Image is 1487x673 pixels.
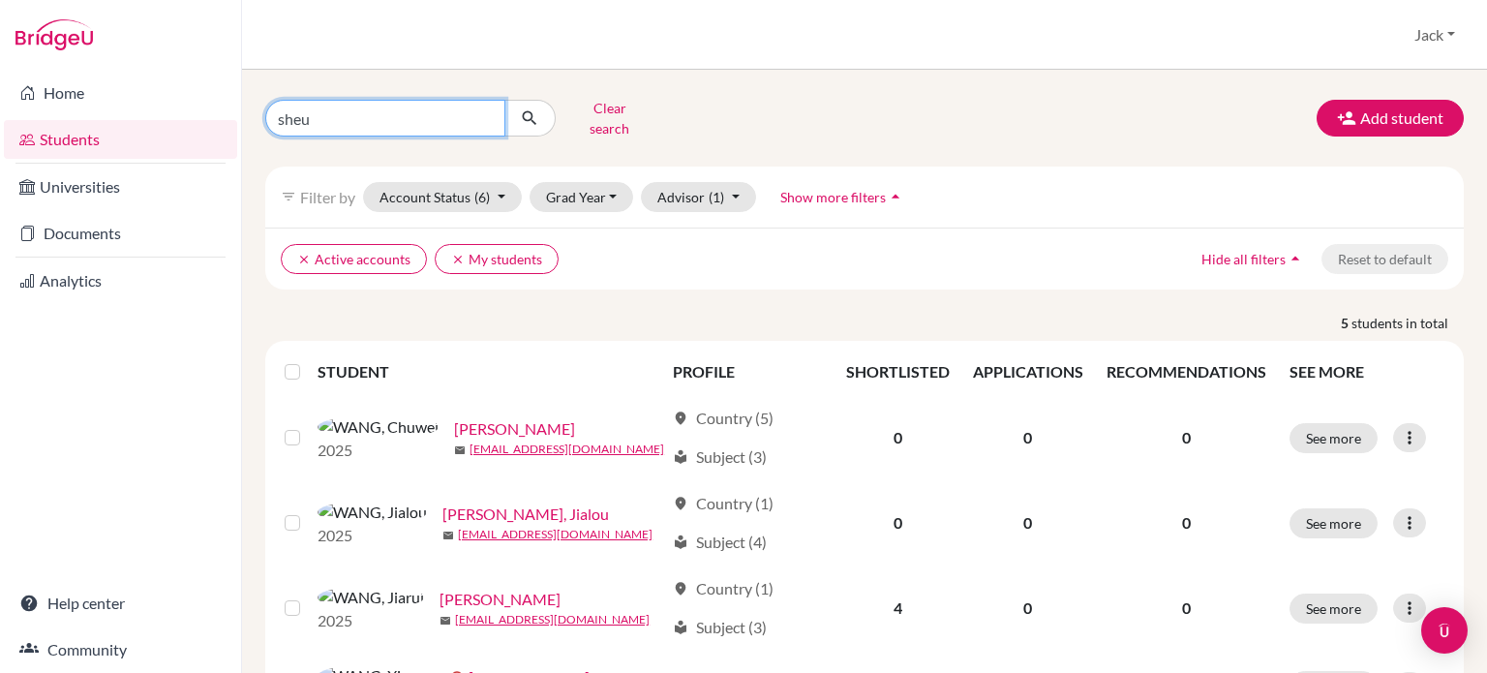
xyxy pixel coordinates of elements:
[835,566,961,651] td: 4
[835,395,961,480] td: 0
[673,577,774,600] div: Country (1)
[297,253,311,266] i: clear
[435,244,559,274] button: clearMy students
[780,189,886,205] span: Show more filters
[318,501,427,524] img: WANG, Jialou
[363,182,522,212] button: Account Status(6)
[1421,607,1468,654] div: Open Intercom Messenger
[1286,249,1305,268] i: arrow_drop_up
[4,261,237,300] a: Analytics
[440,615,451,627] span: mail
[835,480,961,566] td: 0
[673,620,688,635] span: local_library
[1095,349,1278,395] th: RECOMMENDATIONS
[15,19,93,50] img: Bridge-U
[886,187,905,206] i: arrow_drop_up
[530,182,634,212] button: Grad Year
[1185,244,1321,274] button: Hide all filtersarrow_drop_up
[661,349,835,395] th: PROFILE
[1351,313,1464,333] span: students in total
[1290,508,1378,538] button: See more
[4,74,237,112] a: Home
[4,584,237,623] a: Help center
[440,588,561,611] a: [PERSON_NAME]
[300,188,355,206] span: Filter by
[1107,597,1266,620] p: 0
[318,349,661,395] th: STUDENT
[318,439,439,462] p: 2025
[1341,313,1351,333] strong: 5
[673,581,688,597] span: location_on
[281,244,427,274] button: clearActive accounts
[442,503,609,526] a: [PERSON_NAME], Jialou
[764,182,922,212] button: Show more filtersarrow_drop_up
[454,444,466,456] span: mail
[4,630,237,669] a: Community
[673,492,774,515] div: Country (1)
[318,586,424,609] img: WANG, Jiarui
[835,349,961,395] th: SHORTLISTED
[4,168,237,206] a: Universities
[961,566,1095,651] td: 0
[1317,100,1464,137] button: Add student
[318,415,439,439] img: WANG, Chuwei
[673,496,688,511] span: location_on
[673,411,688,426] span: location_on
[4,214,237,253] a: Documents
[1201,251,1286,267] span: Hide all filters
[4,120,237,159] a: Students
[1278,349,1456,395] th: SEE MORE
[1107,511,1266,535] p: 0
[454,417,575,441] a: [PERSON_NAME]
[318,524,427,547] p: 2025
[673,531,767,554] div: Subject (4)
[442,530,454,541] span: mail
[709,189,724,205] span: (1)
[673,449,688,465] span: local_library
[451,253,465,266] i: clear
[556,93,663,143] button: Clear search
[455,611,650,628] a: [EMAIL_ADDRESS][DOMAIN_NAME]
[281,189,296,204] i: filter_list
[673,535,688,550] span: local_library
[1321,244,1448,274] button: Reset to default
[961,395,1095,480] td: 0
[1107,426,1266,449] p: 0
[318,609,424,632] p: 2025
[470,441,664,458] a: [EMAIL_ADDRESS][DOMAIN_NAME]
[673,407,774,430] div: Country (5)
[961,480,1095,566] td: 0
[673,445,767,469] div: Subject (3)
[458,526,652,543] a: [EMAIL_ADDRESS][DOMAIN_NAME]
[641,182,756,212] button: Advisor(1)
[1290,594,1378,624] button: See more
[961,349,1095,395] th: APPLICATIONS
[474,189,490,205] span: (6)
[673,616,767,639] div: Subject (3)
[265,100,505,137] input: Find student by name...
[1406,16,1464,53] button: Jack
[1290,423,1378,453] button: See more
